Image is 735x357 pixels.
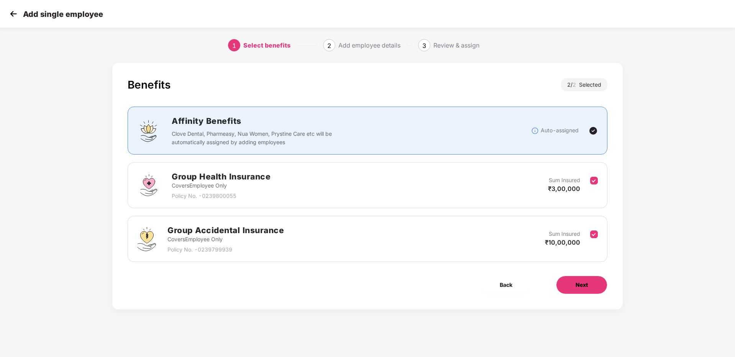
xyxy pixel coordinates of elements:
[545,239,580,246] span: ₹10,00,000
[548,185,580,192] span: ₹3,00,000
[172,170,271,183] h2: Group Health Insurance
[128,78,171,91] div: Benefits
[561,78,607,91] div: 2 / Selected
[556,276,607,294] button: Next
[167,224,284,237] h2: Group Accidental Insurance
[137,119,160,142] img: svg+xml;base64,PHN2ZyBpZD0iQWZmaW5pdHlfQmVuZWZpdHMiIGRhdGEtbmFtZT0iQWZmaW5pdHkgQmVuZWZpdHMiIHhtbG...
[8,8,19,20] img: svg+xml;base64,PHN2ZyB4bWxucz0iaHR0cDovL3d3dy53My5vcmcvMjAwMC9zdmciIHdpZHRoPSIzMCIgaGVpZ2h0PSIzMC...
[167,235,284,243] p: Covers Employee Only
[549,176,580,184] p: Sum Insured
[422,42,426,49] span: 3
[481,276,532,294] button: Back
[500,281,512,289] span: Back
[327,42,331,49] span: 2
[172,130,337,146] p: Clove Dental, Pharmeasy, Nua Women, Prystine Care etc will be automatically assigned by adding em...
[167,245,284,254] p: Policy No. - 0239799939
[589,126,598,135] img: svg+xml;base64,PHN2ZyBpZD0iVGljay0yNHgyNCIgeG1sbnM9Imh0dHA6Ly93d3cudzMub3JnLzIwMDAvc3ZnIiB3aWR0aD...
[573,81,579,88] span: 2
[172,192,271,200] p: Policy No. - 0239800055
[172,115,447,127] h2: Affinity Benefits
[531,127,539,135] img: svg+xml;base64,PHN2ZyBpZD0iSW5mb18tXzMyeDMyIiBkYXRhLW5hbWU9IkluZm8gLSAzMngzMiIgeG1sbnM9Imh0dHA6Ly...
[433,39,479,51] div: Review & assign
[541,126,579,135] p: Auto-assigned
[243,39,290,51] div: Select benefits
[549,230,580,238] p: Sum Insured
[137,227,156,251] img: svg+xml;base64,PHN2ZyB4bWxucz0iaHR0cDovL3d3dy53My5vcmcvMjAwMC9zdmciIHdpZHRoPSI0OS4zMjEiIGhlaWdodD...
[576,281,588,289] span: Next
[338,39,400,51] div: Add employee details
[137,174,160,197] img: svg+xml;base64,PHN2ZyBpZD0iR3JvdXBfSGVhbHRoX0luc3VyYW5jZSIgZGF0YS1uYW1lPSJHcm91cCBIZWFsdGggSW5zdX...
[232,42,236,49] span: 1
[23,10,103,19] p: Add single employee
[172,181,271,190] p: Covers Employee Only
